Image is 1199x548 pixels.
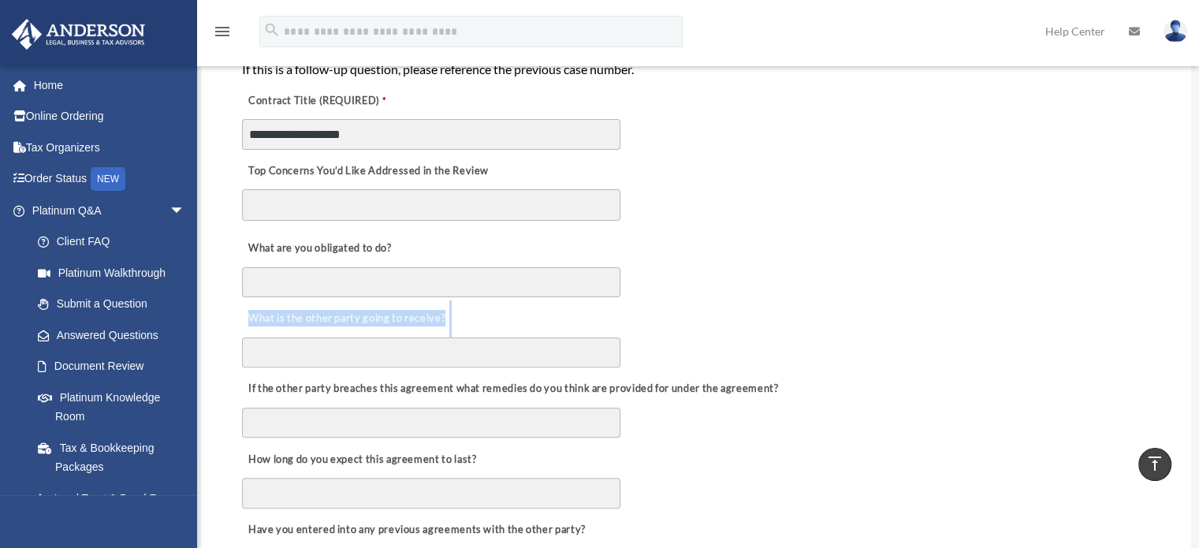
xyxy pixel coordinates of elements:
[213,22,232,41] i: menu
[1145,454,1164,473] i: vertical_align_top
[11,132,209,163] a: Tax Organizers
[242,449,480,471] label: How long do you expect this agreement to last?
[22,432,209,483] a: Tax & Bookkeeping Packages
[169,195,201,227] span: arrow_drop_down
[242,519,590,541] label: Have you entered into any previous agreements with the other party?
[22,319,209,351] a: Answered Questions
[1138,448,1171,481] a: vertical_align_top
[11,101,209,132] a: Online Ordering
[242,160,493,182] label: Top Concerns You’d Like Addressed in the Review
[22,382,209,432] a: Platinum Knowledge Room
[7,19,150,50] img: Anderson Advisors Platinum Portal
[22,257,209,289] a: Platinum Walkthrough
[1164,20,1187,43] img: User Pic
[242,238,400,260] label: What are you obligated to do?
[263,21,281,39] i: search
[213,28,232,41] a: menu
[242,90,400,112] label: Contract Title (REQUIRED)
[22,226,209,258] a: Client FAQ
[22,351,201,382] a: Document Review
[22,289,209,320] a: Submit a Question
[22,483,209,514] a: Land Trust & Deed Forum
[242,378,782,401] label: If the other party breaches this agreement what remedies do you think are provided for under the ...
[11,195,209,226] a: Platinum Q&Aarrow_drop_down
[242,308,449,330] label: What is the other party going to receive?
[91,167,125,191] div: NEW
[11,163,209,196] a: Order StatusNEW
[11,69,209,101] a: Home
